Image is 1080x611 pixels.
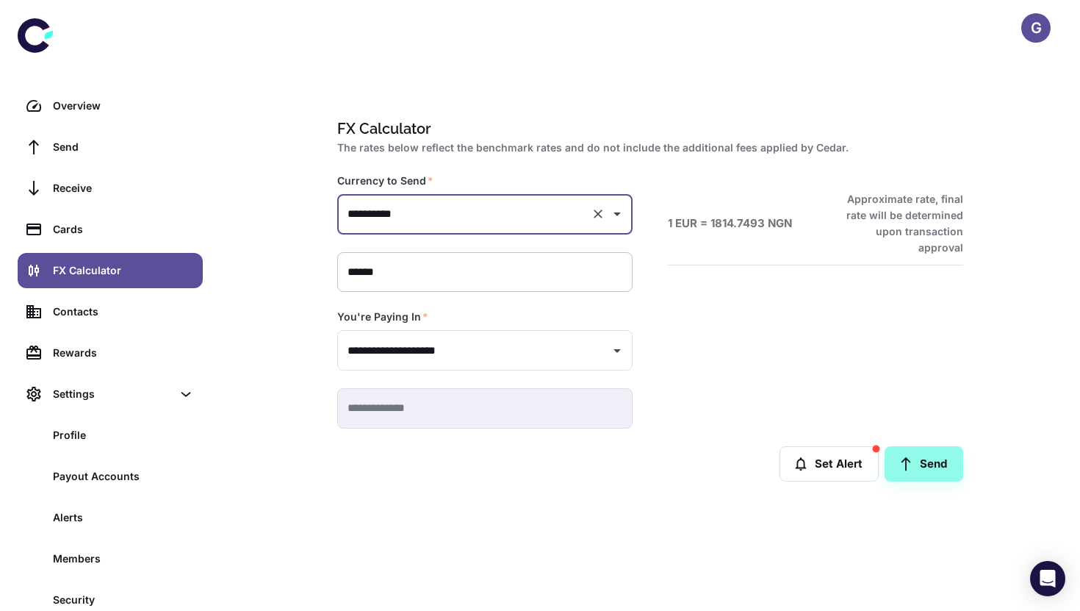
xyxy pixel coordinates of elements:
[1021,13,1051,43] button: G
[18,171,203,206] a: Receive
[18,418,203,453] a: Profile
[53,180,194,196] div: Receive
[18,88,203,124] a: Overview
[53,427,194,443] div: Profile
[53,98,194,114] div: Overview
[607,340,627,361] button: Open
[607,204,627,224] button: Open
[18,212,203,247] a: Cards
[18,459,203,494] a: Payout Accounts
[53,592,194,608] div: Security
[18,541,203,576] a: Members
[18,335,203,371] a: Rewards
[53,345,194,361] div: Rewards
[53,262,194,279] div: FX Calculator
[53,139,194,155] div: Send
[885,446,963,482] a: Send
[18,253,203,288] a: FX Calculator
[18,294,203,329] a: Contacts
[53,551,194,567] div: Members
[53,386,172,402] div: Settings
[18,376,203,412] div: Settings
[18,500,203,535] a: Alerts
[588,204,608,224] button: Clear
[337,310,428,324] label: You're Paying In
[337,174,433,188] label: Currency to Send
[668,215,792,232] h6: 1 EUR = 1814.7493 NGN
[53,468,194,485] div: Payout Accounts
[337,118,957,140] h1: FX Calculator
[53,221,194,237] div: Cards
[830,191,963,256] h6: Approximate rate, final rate will be determined upon transaction approval
[1030,561,1065,596] div: Open Intercom Messenger
[18,129,203,165] a: Send
[53,304,194,320] div: Contacts
[53,510,194,526] div: Alerts
[780,446,879,482] button: Set Alert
